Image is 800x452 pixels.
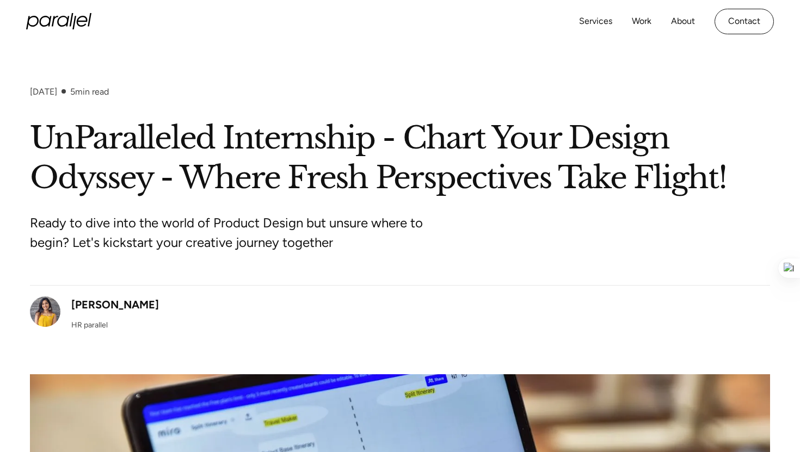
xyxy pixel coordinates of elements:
[26,13,91,29] a: home
[30,86,57,97] div: [DATE]
[30,213,438,252] p: Ready to dive into the world of Product Design but unsure where to begin? Let's kickstart your cr...
[70,86,75,97] span: 5
[30,296,159,331] a: [PERSON_NAME]HR parallel
[30,296,60,327] img: Gargi Jain
[632,14,651,29] a: Work
[715,9,774,34] a: Contact
[71,296,159,313] div: [PERSON_NAME]
[30,119,770,198] h1: UnParalleled Internship - Chart Your Design Odyssey - Where Fresh Perspectives Take Flight!
[579,14,612,29] a: Services
[71,319,108,331] div: HR parallel
[671,14,695,29] a: About
[70,86,109,97] div: min read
